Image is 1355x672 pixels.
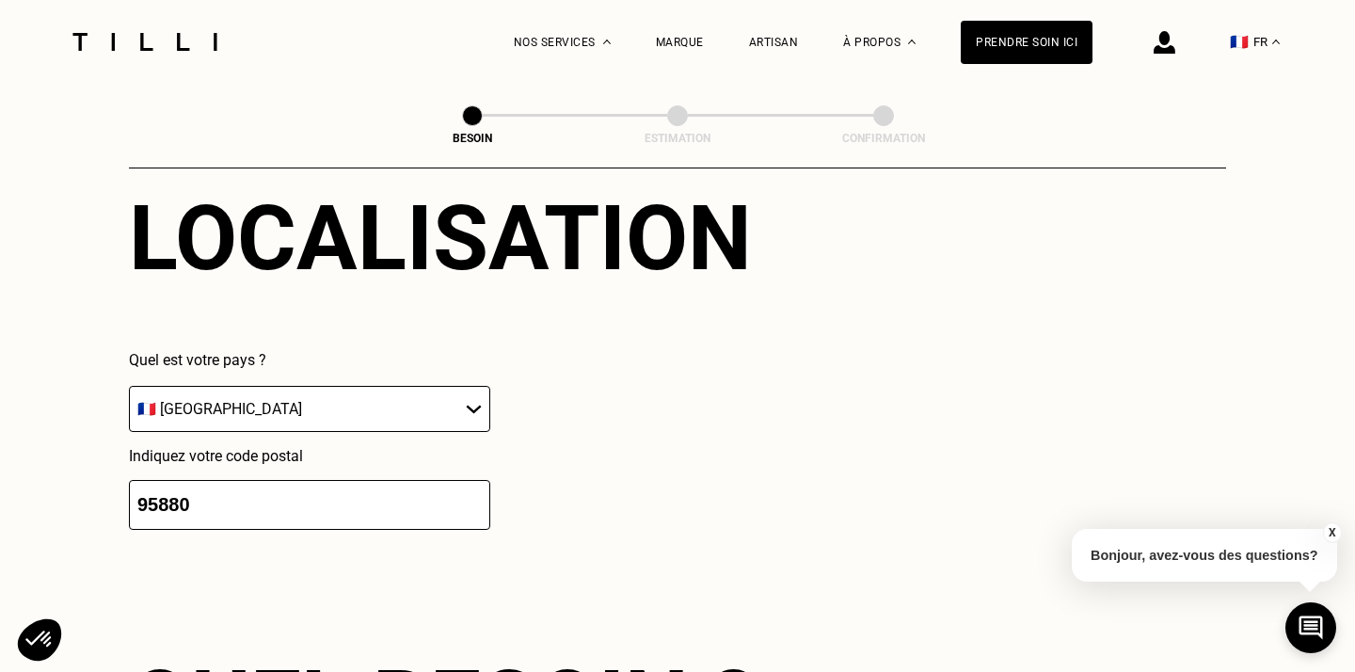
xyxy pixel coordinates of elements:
div: Localisation [129,185,752,291]
img: Menu déroulant à propos [908,40,916,44]
input: 75001 or 69008 [129,480,490,530]
a: Marque [656,36,704,49]
p: Bonjour, avez-vous des questions? [1072,529,1337,582]
img: icône connexion [1154,31,1175,54]
div: Estimation [583,132,772,145]
div: Besoin [378,132,566,145]
a: Artisan [749,36,799,49]
a: Prendre soin ici [961,21,1092,64]
img: Menu déroulant [603,40,611,44]
button: X [1322,522,1341,543]
div: Confirmation [789,132,978,145]
p: Quel est votre pays ? [129,351,490,369]
img: menu déroulant [1272,40,1280,44]
img: Logo du service de couturière Tilli [66,33,224,51]
p: Indiquez votre code postal [129,447,490,465]
span: 🇫🇷 [1230,33,1249,51]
